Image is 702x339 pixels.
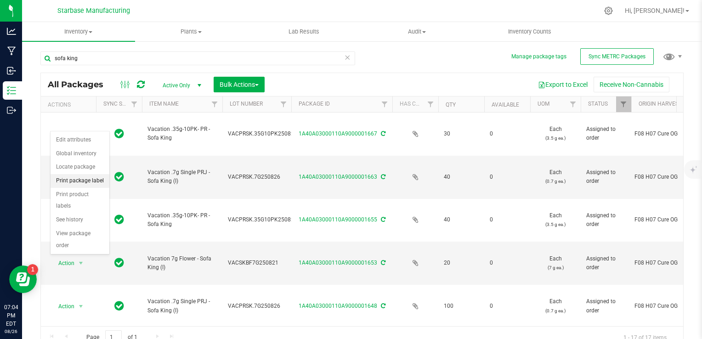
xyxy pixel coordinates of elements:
iframe: Resource center unread badge [27,264,38,275]
span: 20 [444,259,479,267]
a: Qty [446,102,456,108]
span: select [75,128,87,141]
span: Vacation .7g Single PRJ - Sofa King (I) [147,168,217,186]
div: Manage settings [603,6,614,15]
span: Vacation 7g Flower - Sofa King (I) [147,254,217,272]
span: 0 [490,302,525,311]
p: (3.5 g ea.) [536,134,575,142]
span: Bulk Actions [220,81,259,88]
span: Sync from Compliance System [379,260,385,266]
p: (0.7 g ea.) [536,177,575,186]
span: Each [536,125,575,142]
inline-svg: Analytics [7,27,16,36]
span: VACSKBF7G250821 [228,259,286,267]
span: 0 [490,173,525,181]
span: 0 [490,215,525,224]
inline-svg: Inventory [7,86,16,95]
span: Action [50,128,75,141]
span: Each [536,168,575,186]
span: select [75,300,87,313]
a: Package ID [299,101,330,107]
a: Filter [566,96,581,112]
span: Vacation .35g-10PK- PR - Sofa King [147,125,217,142]
span: All Packages [48,79,113,90]
button: Receive Non-Cannabis [594,77,669,92]
button: Export to Excel [532,77,594,92]
span: VACPRSK.35G10PK250826 [228,215,297,224]
span: In Sync [114,256,124,269]
span: VACPRSK.35G10PK250826 [228,130,297,138]
a: 1A40A03000110A9000001653 [299,260,377,266]
a: Available [492,102,519,108]
a: UOM [538,101,549,107]
a: Filter [616,96,631,112]
span: Assigned to order [586,254,626,272]
a: Lot Number [230,101,263,107]
iframe: Resource center [9,266,37,293]
input: Search Package ID, Item Name, SKU, Lot or Part Number... [40,51,355,65]
li: Print product labels [51,188,109,213]
span: 40 [444,173,479,181]
span: 100 [444,302,479,311]
p: 08/26 [4,328,18,335]
span: select [75,257,87,270]
li: View package order [51,227,109,252]
button: Sync METRC Packages [580,48,654,65]
a: 1A40A03000110A9000001655 [299,216,377,223]
span: 0 [490,130,525,138]
span: Assigned to order [586,211,626,229]
a: Lab Results [248,22,361,41]
li: Edit attributes [51,133,109,147]
span: Clear [344,51,351,63]
span: Sync METRC Packages [589,53,645,60]
span: Each [536,211,575,229]
a: Sync Status [103,101,139,107]
span: Each [536,297,575,315]
a: Item Name [149,101,179,107]
span: 0 [490,259,525,267]
span: VACPRSK.7G250826 [228,173,286,181]
li: Print package label [51,174,109,188]
span: Each [536,254,575,272]
inline-svg: Inbound [7,66,16,75]
span: Lab Results [276,28,332,36]
inline-svg: Outbound [7,106,16,115]
span: Assigned to order [586,125,626,142]
a: Filter [423,96,438,112]
span: Hi, [PERSON_NAME]! [625,7,685,14]
li: Locate package [51,160,109,174]
a: Filter [127,96,142,112]
li: See history [51,213,109,227]
span: Starbase Manufacturing [57,7,130,15]
a: Filter [207,96,222,112]
p: 07:04 PM EDT [4,303,18,328]
span: Inventory [22,28,135,36]
span: Sync from Compliance System [379,303,385,309]
a: Origin Harvests [639,101,685,107]
li: Global inventory [51,147,109,161]
span: Sync from Compliance System [379,216,385,223]
span: Plants [136,28,248,36]
span: In Sync [114,213,124,226]
span: VACPRSK.7G250826 [228,302,286,311]
a: Inventory [22,22,135,41]
span: Audit [361,28,473,36]
span: In Sync [114,127,124,140]
a: Filter [377,96,392,112]
span: Action [50,300,75,313]
a: Plants [135,22,248,41]
th: Has COA [392,96,438,113]
p: (7 g ea.) [536,263,575,272]
p: (0.7 g ea.) [536,306,575,315]
a: Audit [361,22,474,41]
span: Sync from Compliance System [379,130,385,137]
a: Status [588,101,608,107]
a: 1A40A03000110A9000001667 [299,130,377,137]
span: 40 [444,215,479,224]
button: Manage package tags [511,53,566,61]
button: Bulk Actions [214,77,265,92]
span: Assigned to order [586,297,626,315]
a: 1A40A03000110A9000001663 [299,174,377,180]
a: Filter [276,96,291,112]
